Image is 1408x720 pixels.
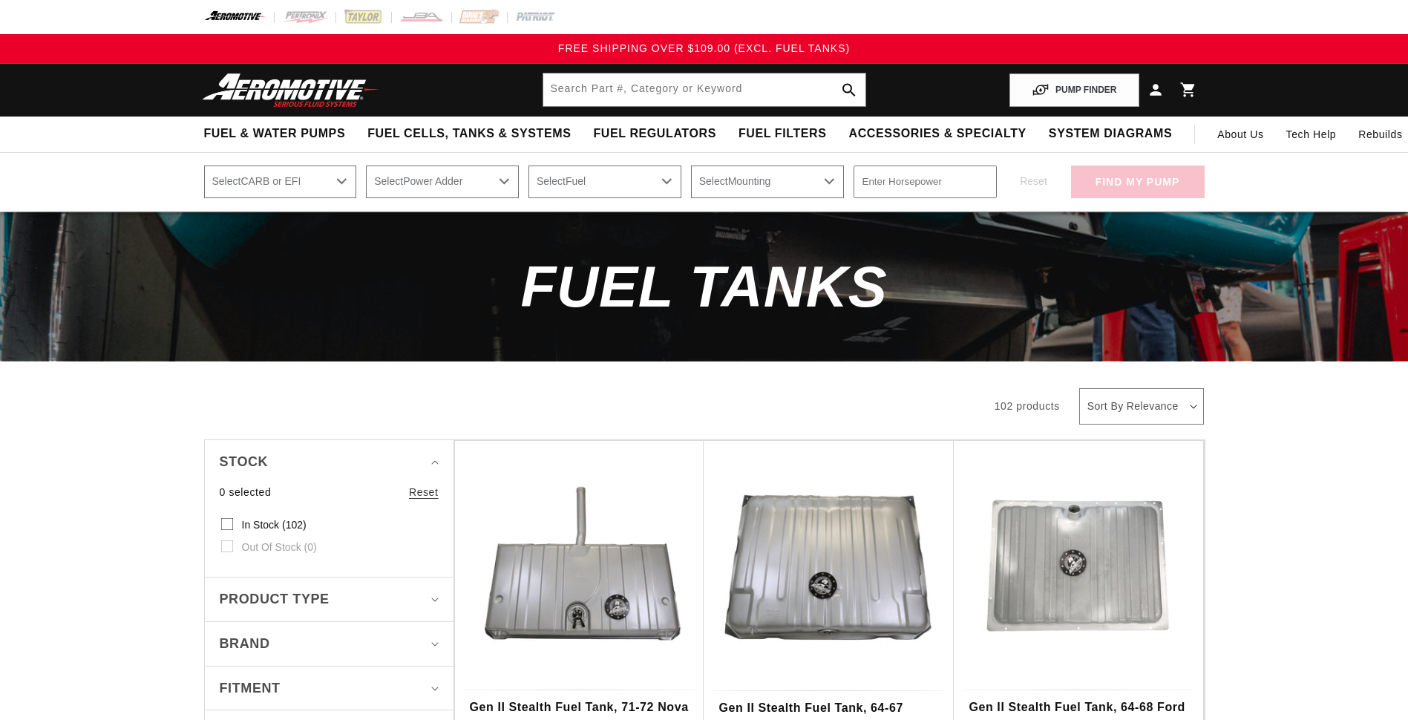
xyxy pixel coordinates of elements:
a: About Us [1206,117,1274,152]
span: Fuel Regulators [593,126,716,142]
summary: Brand (0 selected) [220,622,439,666]
span: Fuel Filters [739,126,827,142]
summary: Product type (0 selected) [220,577,439,621]
span: In stock (102) [242,518,307,531]
summary: Fuel Cells, Tanks & Systems [356,117,582,151]
span: Fuel & Water Pumps [204,126,346,142]
span: Accessories & Specialty [849,126,1026,142]
span: Fuel Tanks [521,254,888,319]
button: PUMP FINDER [1009,73,1139,107]
select: CARB or EFI [204,166,357,198]
span: Rebuilds [1358,126,1402,143]
span: Product type [220,589,330,610]
summary: Fuel & Water Pumps [193,117,357,151]
summary: Fuel Regulators [582,117,727,151]
summary: Accessories & Specialty [838,117,1038,151]
select: Power Adder [366,166,519,198]
input: Search by Part Number, Category or Keyword [543,73,865,106]
span: 102 products [995,400,1060,412]
button: search button [833,73,865,106]
summary: Stock (0 selected) [220,440,439,484]
span: Brand [220,633,270,655]
input: Enter Horsepower [854,166,997,198]
span: FREE SHIPPING OVER $109.00 (EXCL. FUEL TANKS) [558,42,850,54]
select: Mounting [691,166,844,198]
span: Tech Help [1286,126,1337,143]
summary: System Diagrams [1038,117,1183,151]
a: Reset [409,484,439,500]
img: Aeromotive [198,73,384,108]
span: Fitment [220,678,281,699]
summary: Fuel Filters [727,117,838,151]
span: System Diagrams [1049,126,1172,142]
span: Fuel Cells, Tanks & Systems [367,126,571,142]
summary: Tech Help [1275,117,1348,152]
summary: Fitment (0 selected) [220,667,439,710]
span: 0 selected [220,484,272,500]
a: Gen II Stealth Fuel Tank, 71-72 Nova [470,698,690,717]
span: Out of stock (0) [242,540,317,554]
span: Stock [220,451,269,473]
span: About Us [1217,128,1263,140]
select: Fuel [528,166,681,198]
